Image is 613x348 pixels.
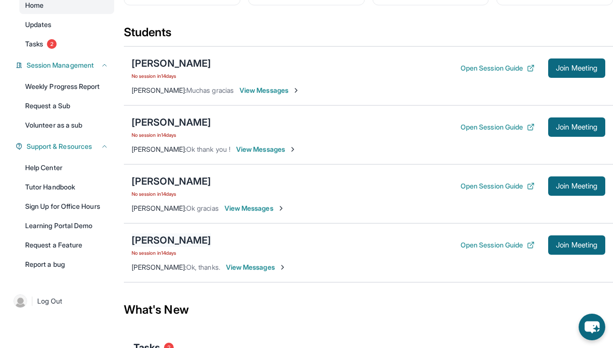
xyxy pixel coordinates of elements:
img: Chevron-Right [289,145,297,153]
span: Tasks [25,39,43,49]
button: Join Meeting [548,117,605,137]
button: Open Session Guide [461,122,535,132]
div: [PERSON_NAME] [132,233,211,247]
button: Open Session Guide [461,181,535,191]
button: Join Meeting [548,58,605,78]
span: | [31,295,33,307]
span: Updates [25,20,52,29]
span: Support & Resources [27,142,92,151]
span: Ok thank you ! [186,145,230,153]
span: Join Meeting [556,242,598,248]
span: [PERSON_NAME] : [132,263,186,271]
a: Weekly Progress Report [19,78,114,95]
span: No session in 14 days [132,72,211,80]
span: View Messages [236,145,297,154]
a: Request a Sub [19,97,114,115]
a: Updates [19,16,114,33]
a: Learning Portal Demo [19,217,114,234]
a: Sign Up for Office Hours [19,198,114,215]
span: No session in 14 days [132,131,211,139]
a: Tasks2 [19,35,114,53]
span: Home [25,0,44,10]
span: Ok, thanks. [186,263,220,271]
span: No session in 14 days [132,249,211,257]
span: Log Out [37,296,62,306]
div: [PERSON_NAME] [132,174,211,188]
span: No session in 14 days [132,190,211,198]
span: [PERSON_NAME] : [132,145,186,153]
div: [PERSON_NAME] [132,57,211,70]
a: Report a bug [19,256,114,273]
span: [PERSON_NAME] : [132,204,186,212]
img: user-img [14,294,27,308]
button: Join Meeting [548,176,605,196]
span: Muchas gracias [186,86,234,94]
div: [PERSON_NAME] [132,116,211,129]
div: Students [124,25,613,46]
span: View Messages [224,203,285,213]
span: View Messages [226,262,286,272]
button: Support & Resources [23,142,108,151]
button: chat-button [579,314,605,340]
img: Chevron-Right [292,87,300,94]
a: Help Center [19,159,114,176]
a: |Log Out [10,290,114,312]
span: 2 [47,39,57,49]
span: [PERSON_NAME] : [132,86,186,94]
a: Tutor Handbook [19,178,114,196]
span: Session Management [27,60,94,70]
span: Join Meeting [556,183,598,189]
span: Ok gracias [186,204,219,212]
a: Volunteer as a sub [19,116,114,134]
button: Open Session Guide [461,63,535,73]
img: Chevron-Right [279,263,286,271]
span: View Messages [239,86,300,95]
button: Join Meeting [548,235,605,255]
a: Request a Feature [19,236,114,254]
span: Join Meeting [556,65,598,71]
div: What's New [124,289,613,331]
span: Join Meeting [556,124,598,130]
button: Session Management [23,60,108,70]
img: Chevron-Right [277,204,285,212]
button: Open Session Guide [461,240,535,250]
